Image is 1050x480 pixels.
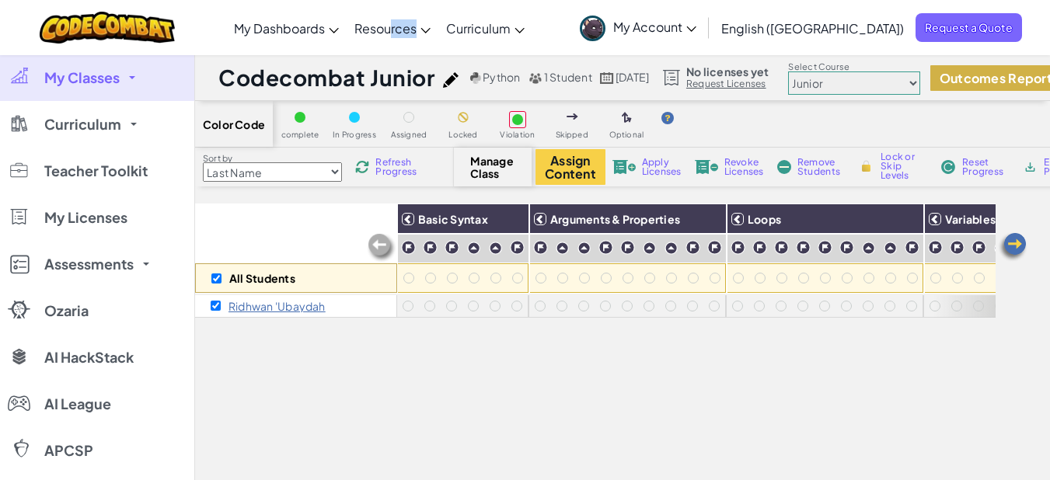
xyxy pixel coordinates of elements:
span: AI HackStack [44,350,134,364]
a: Request Licenses [686,78,769,90]
img: IconChallengeLevel.svg [445,240,459,255]
img: IconChallengeLevel.svg [685,240,700,255]
span: Curriculum [44,117,121,131]
img: IconPracticeLevel.svg [665,242,678,255]
span: My Licenses [44,210,127,224]
img: avatar [580,16,605,41]
span: Resources [354,20,417,37]
img: calendar.svg [600,72,614,84]
img: IconChallengeLevel.svg [796,240,811,255]
img: IconChallengeLevel.svg [839,240,854,255]
img: IconReload.svg [355,160,369,174]
span: Refresh Progress [375,158,424,176]
span: [DATE] [616,70,649,84]
img: IconChallengeLevel.svg [533,240,548,255]
span: Variables [945,212,996,226]
img: IconChallengeLevel.svg [972,240,986,255]
span: My Account [613,19,696,35]
span: Skipped [556,130,588,139]
span: Assessments [44,257,134,271]
span: Revoke Licenses [724,158,764,176]
span: Python [483,70,520,84]
label: Select Course [788,61,920,73]
img: IconChallengeLevel.svg [950,240,965,255]
span: complete [281,130,319,139]
a: My Dashboards [226,7,347,49]
img: IconPracticeLevel.svg [994,242,1007,255]
img: IconChallengeLevel.svg [731,240,745,255]
img: MultipleUsers.png [528,72,542,84]
img: IconPracticeLevel.svg [556,242,569,255]
span: Assigned [391,130,427,139]
p: All Students [229,272,295,284]
span: Teacher Toolkit [44,164,148,178]
img: IconChallengeLevel.svg [510,240,525,255]
p: Ridhwan 'Ubaydah [228,300,326,312]
span: Optional [609,130,644,139]
img: IconChallengeLevel.svg [774,240,789,255]
span: My Classes [44,71,120,85]
a: Request a Quote [916,13,1022,42]
img: IconChallengeLevel.svg [620,240,635,255]
img: IconChallengeLevel.svg [752,240,767,255]
img: Arrow_Left_Inactive.png [366,232,397,263]
span: Ozaria [44,304,89,318]
label: Sort by [203,152,342,165]
img: IconPracticeLevel.svg [467,242,480,255]
img: IconPracticeLevel.svg [862,242,875,255]
img: IconReset.svg [940,160,956,174]
img: IconChallengeLevel.svg [818,240,832,255]
img: IconChallengeLevel.svg [905,240,919,255]
span: Arguments & Properties [550,212,680,226]
span: Locked [448,130,477,139]
img: IconRemoveStudents.svg [777,160,791,174]
img: IconPracticeLevel.svg [643,242,656,255]
img: IconPracticeLevel.svg [577,242,591,255]
span: Basic Syntax [418,212,488,226]
img: IconLicenseRevoke.svg [695,160,718,174]
span: AI League [44,397,111,411]
span: Manage Class [470,155,516,179]
a: My Account [572,3,704,52]
span: Apply Licenses [642,158,682,176]
h1: Codecombat Junior [218,63,435,92]
a: Resources [347,7,438,49]
span: Reset Progress [962,158,1009,176]
img: IconPracticeLevel.svg [884,242,897,255]
img: iconPencil.svg [443,72,459,88]
button: Assign Content [535,149,605,185]
img: Arrow_Left.png [997,231,1028,263]
span: In Progress [333,130,376,139]
img: IconPracticeLevel.svg [489,242,502,255]
img: IconHint.svg [661,112,674,124]
img: CodeCombat logo [40,12,176,43]
img: IconArchive.svg [1023,160,1038,174]
span: Curriculum [446,20,511,37]
a: Curriculum [438,7,532,49]
img: IconChallengeLevel.svg [401,240,416,255]
span: My Dashboards [234,20,325,37]
span: Violation [500,130,535,139]
img: IconChallengeLevel.svg [423,240,438,255]
span: Lock or Skip Levels [881,152,926,180]
img: IconSkippedLevel.svg [567,113,578,120]
img: IconLicenseApply.svg [612,160,636,174]
span: No licenses yet [686,65,769,78]
span: Remove Students [797,158,844,176]
span: English ([GEOGRAPHIC_DATA]) [721,20,904,37]
img: python.png [470,72,482,84]
a: English ([GEOGRAPHIC_DATA]) [713,7,912,49]
img: IconChallengeLevel.svg [928,240,943,255]
span: Loops [748,212,781,226]
img: IconChallengeLevel.svg [707,240,722,255]
img: IconChallengeLevel.svg [598,240,613,255]
span: 1 Student [544,70,592,84]
img: IconLock.svg [858,159,874,173]
img: IconOptionalLevel.svg [622,112,632,124]
span: Color Code [203,118,265,130]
